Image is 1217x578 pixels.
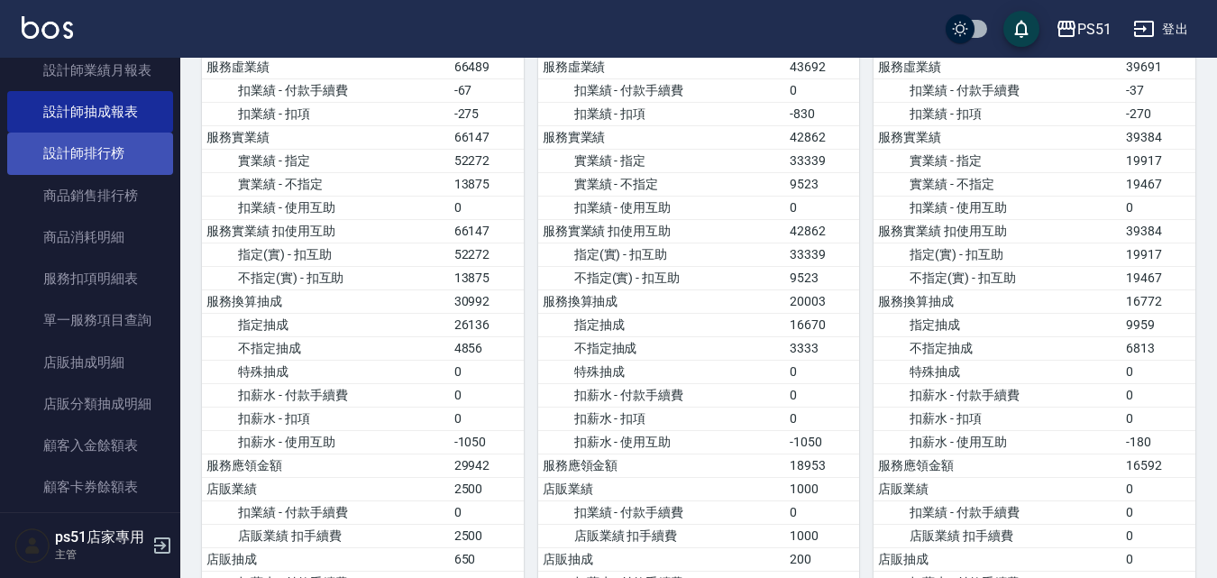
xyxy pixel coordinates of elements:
[55,528,147,546] h5: ps51店家專用
[538,56,786,79] td: 服務虛業績
[450,383,524,407] td: 0
[785,219,859,243] td: 42862
[202,336,450,360] td: 不指定抽成
[538,547,786,571] td: 店販抽成
[7,383,173,425] a: 店販分類抽成明細
[450,102,524,125] td: -275
[1121,172,1195,196] td: 19467
[55,546,147,563] p: 主管
[785,500,859,524] td: 0
[538,172,786,196] td: 實業績 - 不指定
[1121,102,1195,125] td: -270
[538,336,786,360] td: 不指定抽成
[1121,407,1195,430] td: 0
[202,289,450,313] td: 服務換算抽成
[202,383,450,407] td: 扣薪水 - 付款手續費
[785,78,859,102] td: 0
[450,172,524,196] td: 13875
[450,313,524,336] td: 26136
[1126,13,1195,46] button: 登出
[874,477,1121,500] td: 店販業績
[785,360,859,383] td: 0
[874,360,1121,383] td: 特殊抽成
[450,500,524,524] td: 0
[874,430,1121,454] td: 扣薪水 - 使用互助
[450,219,524,243] td: 66147
[450,78,524,102] td: -67
[538,102,786,125] td: 扣業績 - 扣項
[450,477,524,500] td: 2500
[7,216,173,258] a: 商品消耗明細
[785,336,859,360] td: 3333
[538,454,786,477] td: 服務應領金額
[785,547,859,571] td: 200
[202,56,450,79] td: 服務虛業績
[874,243,1121,266] td: 指定(實) - 扣互助
[450,149,524,172] td: 52272
[874,219,1121,243] td: 服務實業績 扣使用互助
[202,243,450,266] td: 指定(實) - 扣互助
[785,102,859,125] td: -830
[1048,11,1119,48] button: PS51
[874,196,1121,219] td: 扣業績 - 使用互助
[1121,524,1195,547] td: 0
[202,430,450,454] td: 扣薪水 - 使用互助
[450,430,524,454] td: -1050
[874,313,1121,336] td: 指定抽成
[1121,430,1195,454] td: -180
[1003,11,1039,47] button: save
[874,78,1121,102] td: 扣業績 - 付款手續費
[538,360,786,383] td: 特殊抽成
[538,149,786,172] td: 實業績 - 指定
[202,172,450,196] td: 實業績 - 不指定
[1121,500,1195,524] td: 0
[1121,336,1195,360] td: 6813
[450,243,524,266] td: 52272
[7,466,173,508] a: 顧客卡券餘額表
[1121,78,1195,102] td: -37
[1121,219,1195,243] td: 39384
[785,56,859,79] td: 43692
[1121,266,1195,289] td: 19467
[450,407,524,430] td: 0
[538,289,786,313] td: 服務換算抽成
[874,56,1121,79] td: 服務虛業績
[450,454,524,477] td: 29942
[1121,56,1195,79] td: 39691
[785,289,859,313] td: 20003
[874,547,1121,571] td: 店販抽成
[538,266,786,289] td: 不指定(實) - 扣互助
[7,342,173,383] a: 店販抽成明細
[202,102,450,125] td: 扣業績 - 扣項
[1121,196,1195,219] td: 0
[1121,360,1195,383] td: 0
[874,407,1121,430] td: 扣薪水 - 扣項
[785,454,859,477] td: 18953
[1121,243,1195,266] td: 19917
[7,509,173,550] a: 每日非現金明細
[785,149,859,172] td: 33339
[874,149,1121,172] td: 實業績 - 指定
[874,172,1121,196] td: 實業績 - 不指定
[1077,18,1112,41] div: PS51
[202,360,450,383] td: 特殊抽成
[538,243,786,266] td: 指定(實) - 扣互助
[874,524,1121,547] td: 店販業績 扣手續費
[450,125,524,149] td: 66147
[538,125,786,149] td: 服務實業績
[450,289,524,313] td: 30992
[450,266,524,289] td: 13875
[1121,289,1195,313] td: 16772
[874,336,1121,360] td: 不指定抽成
[785,196,859,219] td: 0
[202,313,450,336] td: 指定抽成
[785,172,859,196] td: 9523
[450,56,524,79] td: 66489
[538,407,786,430] td: 扣薪水 - 扣項
[202,219,450,243] td: 服務實業績 扣使用互助
[450,360,524,383] td: 0
[202,454,450,477] td: 服務應領金額
[7,299,173,341] a: 單一服務項目查詢
[538,500,786,524] td: 扣業績 - 付款手續費
[538,219,786,243] td: 服務實業績 扣使用互助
